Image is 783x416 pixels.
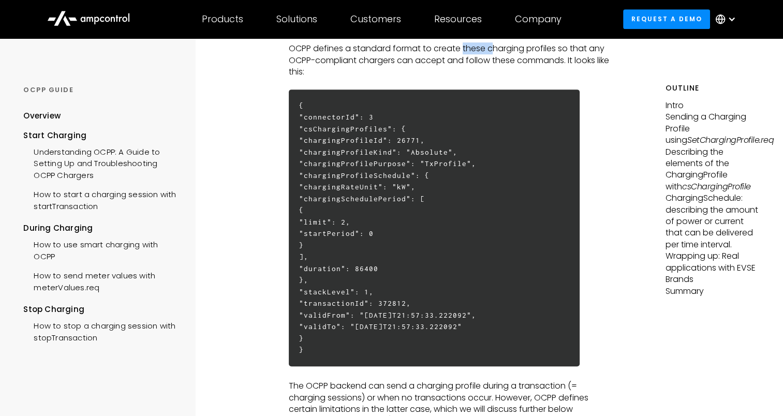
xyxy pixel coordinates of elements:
a: Overview [23,110,61,129]
div: Customers [350,13,401,25]
div: Solutions [276,13,317,25]
em: csChargingProfile [682,181,751,192]
a: How to send meter values with meterValues.req [23,265,180,296]
div: Resources [434,13,482,25]
h5: Outline [666,83,760,94]
div: During Charging [23,222,180,234]
p: OCPP defines a standard format to create these charging profiles so that any OCPP-compliant charg... [289,43,612,78]
div: Start Charging [23,130,180,141]
p: Intro [666,100,760,111]
h6: { "connectorId": 3 "csChargingProfiles": { "chargingProfileId": 26771, "chargingProfileKind": "Ab... [289,90,580,366]
p: ChargingSchedule: describing the amount of power or current that can be delivered per time interval. [666,192,760,250]
p: Sending a Charging Profile using [666,111,760,146]
a: How to start a charging session with startTransaction [23,184,180,215]
div: Overview [23,110,61,122]
a: Request a demo [623,9,710,28]
div: Products [202,13,243,25]
p: ‍ [289,78,612,90]
p: Summary [666,286,760,297]
em: SetChargingProfile.req [687,134,774,146]
a: How to use smart charging with OCPP [23,234,180,265]
div: Company [515,13,562,25]
a: How to stop a charging session with stopTransaction [23,315,180,346]
p: ‍ [289,369,612,380]
p: Wrapping up: Real applications with EVSE Brands [666,250,760,285]
p: Describing the elements of the ChargingProfile with [666,146,760,193]
a: Understanding OCPP: A Guide to Setting Up and Troubleshooting OCPP Chargers [23,141,180,184]
div: Stop Charging [23,304,180,315]
div: OCPP GUIDE [23,85,180,95]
